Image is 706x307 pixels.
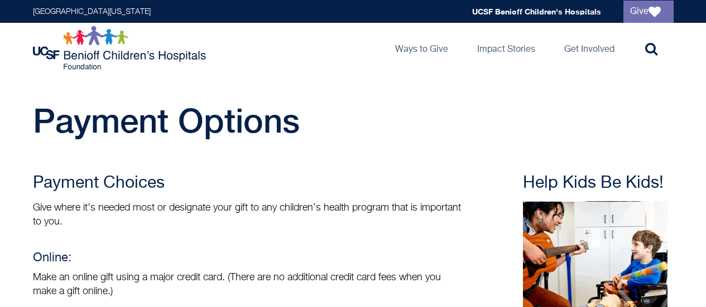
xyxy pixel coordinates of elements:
[33,26,209,70] img: Logo for UCSF Benioff Children's Hospitals Foundation
[386,23,457,73] a: Ways to Give
[523,173,674,193] h3: Help Kids Be Kids!
[555,23,623,73] a: Get Involved
[623,1,674,23] a: Give
[33,173,463,193] h3: Payment Choices
[33,8,151,16] a: [GEOGRAPHIC_DATA][US_STATE]
[33,201,463,229] p: Give where it's needed most or designate your gift to any children’s health program that is impor...
[33,271,463,299] p: Make an online gift using a major credit card. (There are no additional credit card fees when you...
[33,251,463,265] h4: Online:
[468,23,544,73] a: Impact Stories
[472,7,601,16] a: UCSF Benioff Children's Hospitals
[33,101,300,140] span: Payment Options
